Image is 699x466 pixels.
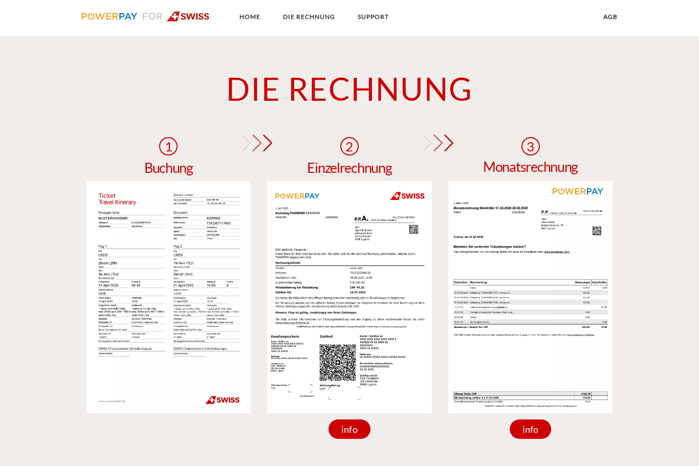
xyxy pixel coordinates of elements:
a: Home [231,8,269,26]
img: pfeil-swiss.png [238,135,274,151]
div: info [510,419,552,439]
div: 1 [159,137,178,156]
a: DIE RECHNUNG [274,8,344,26]
a: SUPPORT [349,8,398,26]
h4: Einzelrechnung [307,161,391,174]
h4: Monatsrechnung [483,160,578,173]
div: info [329,419,370,439]
img: single_invoice_swiss_de.jpg [267,181,432,414]
h4: Buchung [144,161,193,174]
div: 2 [340,137,359,156]
img: logo-swiss.svg [81,11,210,21]
img: pfeil-swiss.png [419,135,455,151]
img: monthly_invoice_swiss_de.jpg [448,181,613,414]
div: 3 [521,137,540,156]
h1: DIE RECHNUNG [78,70,621,109]
img: swiss_bookingconfirmation.jpg [86,181,251,414]
a: agb [595,8,626,26]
